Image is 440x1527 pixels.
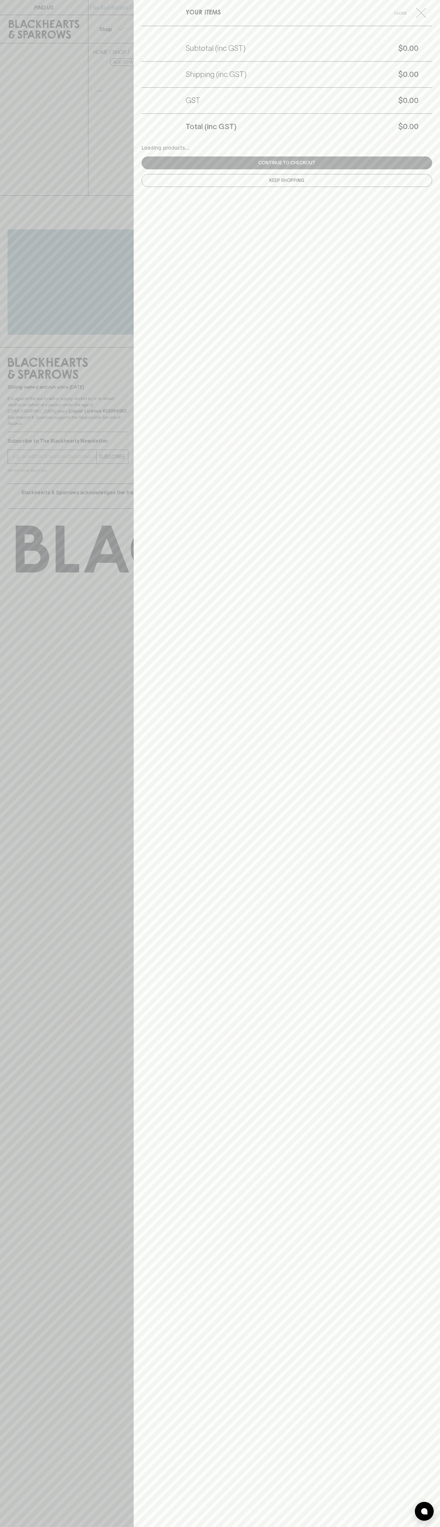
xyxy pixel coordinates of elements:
button: Keep Shopping [142,174,432,187]
h5: Total (inc GST) [186,122,237,132]
h5: Subtotal (inc GST) [186,43,246,53]
img: bubble-icon [421,1508,427,1514]
button: Close [387,8,431,18]
h5: Shipping (inc GST) [186,69,247,79]
h5: $0.00 [246,43,419,53]
div: Loading products... [142,144,432,152]
span: Close [387,10,414,16]
h5: GST [186,96,200,106]
h6: YOUR ITEMS [186,8,221,18]
h5: $0.00 [200,96,419,106]
h5: $0.00 [237,122,419,132]
h5: $0.00 [247,69,419,79]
